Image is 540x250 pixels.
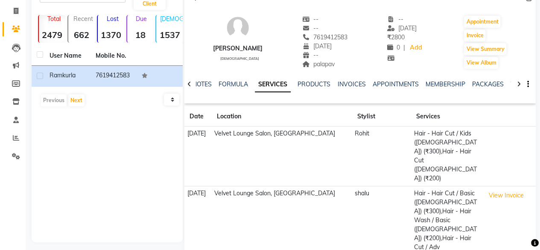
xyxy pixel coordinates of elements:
[62,71,76,79] span: kurla
[156,29,183,40] strong: 1537
[411,107,482,126] th: Services
[72,15,95,23] p: Recent
[302,15,318,23] span: --
[464,43,506,55] button: View Summary
[302,51,318,59] span: --
[464,57,498,69] button: View Album
[101,15,125,23] p: Lost
[464,29,485,41] button: Invoice
[387,33,405,41] span: 2800
[160,15,183,23] p: [DEMOGRAPHIC_DATA]
[403,43,405,52] span: |
[212,107,352,126] th: Location
[39,29,66,40] strong: 2479
[387,15,403,23] span: --
[213,44,263,53] div: [PERSON_NAME]
[90,46,137,66] th: Mobile No.
[485,189,528,202] button: View Invoice
[302,24,318,32] span: --
[220,56,259,61] span: [DEMOGRAPHIC_DATA]
[225,15,251,41] img: avatar
[302,60,335,68] span: palapav
[193,80,212,88] a: NOTES
[387,33,391,41] span: ₹
[184,126,211,186] td: [DATE]
[337,80,365,88] a: INVOICES
[372,80,418,88] a: APPOINTMENTS
[129,15,154,23] p: Due
[472,80,503,88] a: PACKAGES
[411,126,482,186] td: Hair - Hair Cut / Kids ([DEMOGRAPHIC_DATA]) (₹300),Hair - Hair Cut ([DEMOGRAPHIC_DATA]) (₹200)
[302,42,332,50] span: [DATE]
[184,107,211,126] th: Date
[68,94,85,106] button: Next
[219,80,248,88] a: FORMULA
[98,29,125,40] strong: 1370
[90,66,137,87] td: 7619412583
[409,42,423,54] a: Add
[387,44,400,51] span: 0
[212,126,352,186] td: Velvet Lounge Salon, [GEOGRAPHIC_DATA]
[50,71,62,79] span: ram
[352,107,411,126] th: Stylist
[464,16,500,28] button: Appointment
[255,77,291,92] a: SERVICES
[127,29,154,40] strong: 18
[425,80,465,88] a: MEMBERSHIP
[387,24,417,32] span: [DATE]
[44,46,90,66] th: User Name
[42,15,66,23] p: Total
[298,80,330,88] a: PRODUCTS
[352,126,411,186] td: Rohit
[68,29,95,40] strong: 662
[302,33,347,41] span: 7619412583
